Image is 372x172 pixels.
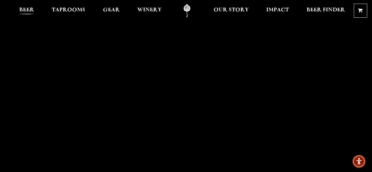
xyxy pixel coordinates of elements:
a: Odell Home [175,4,198,18]
a: Winery [133,4,166,18]
span: Beer [19,8,34,13]
a: Beer [15,4,38,18]
span: Our Story [214,8,249,13]
span: Impact [266,8,289,13]
a: Beer Finder [302,4,349,18]
span: Winery [137,8,162,13]
a: Taprooms [48,4,89,18]
a: Gear [99,4,124,18]
span: Beer Finder [306,8,345,13]
a: Our Story [210,4,253,18]
span: Gear [103,8,120,13]
span: Taprooms [52,8,85,13]
a: Impact [262,4,293,18]
div: Accessibility Menu [352,155,366,168]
